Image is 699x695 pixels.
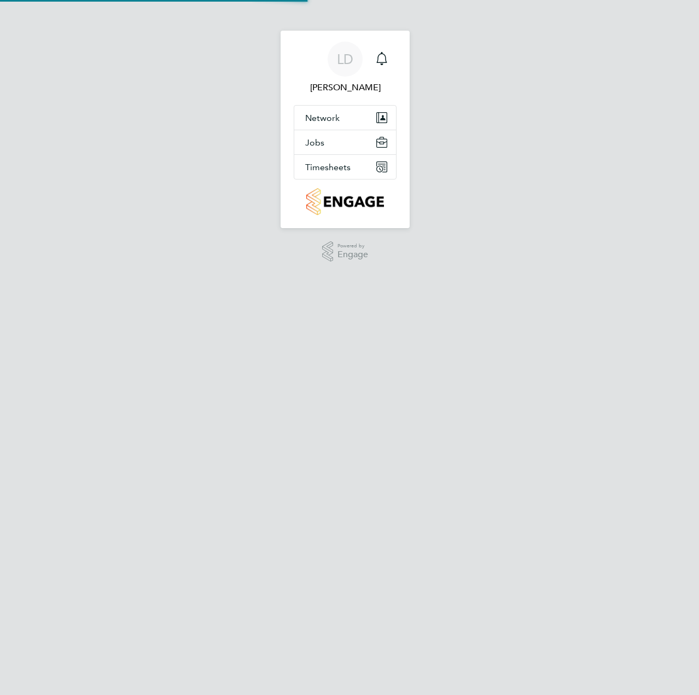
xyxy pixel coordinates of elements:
[294,130,396,154] button: Jobs
[305,137,324,148] span: Jobs
[337,250,368,259] span: Engage
[294,42,397,94] a: LD[PERSON_NAME]
[294,155,396,179] button: Timesheets
[337,241,368,251] span: Powered by
[305,113,340,123] span: Network
[281,31,410,228] nav: Main navigation
[306,188,383,215] img: countryside-properties-logo-retina.png
[294,81,397,94] span: Liam D'unienville
[337,52,353,66] span: LD
[294,188,397,215] a: Go to home page
[305,162,351,172] span: Timesheets
[322,241,369,262] a: Powered byEngage
[294,106,396,130] button: Network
